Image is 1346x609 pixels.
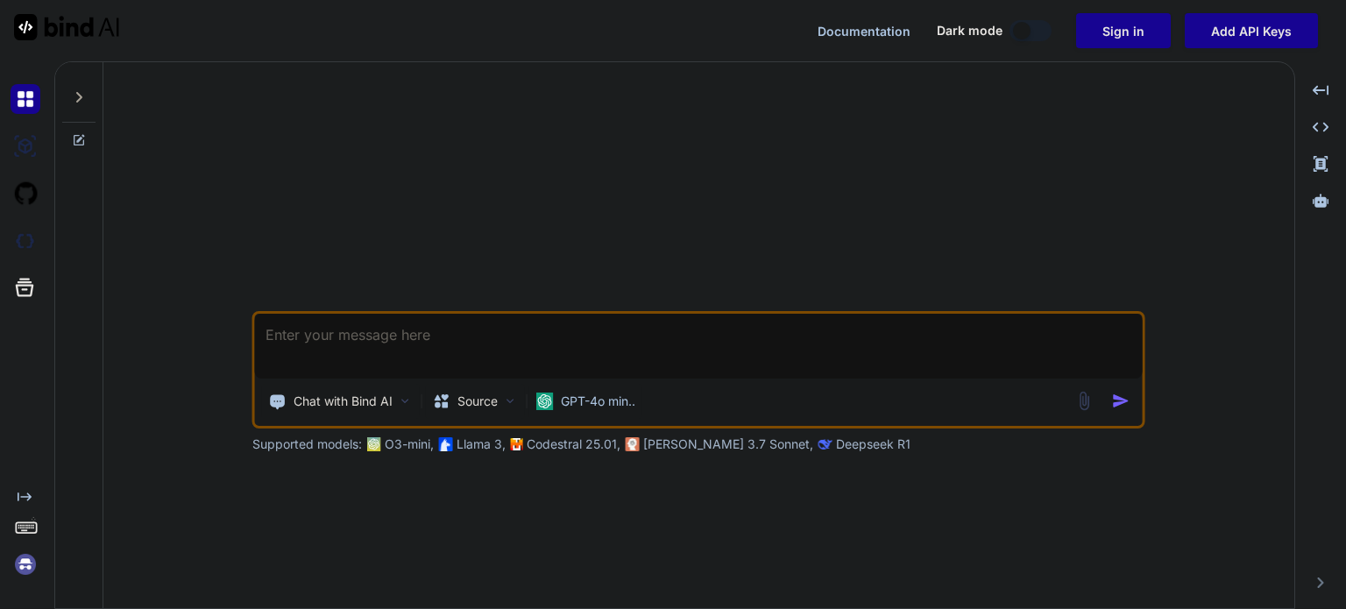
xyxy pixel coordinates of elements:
[643,436,813,453] p: [PERSON_NAME] 3.7 Sonnet,
[14,14,119,40] img: Bind AI
[457,393,498,410] p: Source
[1185,13,1318,48] button: Add API Keys
[527,436,620,453] p: Codestral 25.01,
[11,549,40,579] img: signin
[439,437,453,451] img: Llama2
[294,393,393,410] p: Chat with Bind AI
[409,216,988,258] span: What do you want to create [DATE]?
[1076,13,1171,48] button: Sign in
[1112,392,1130,410] img: icon
[367,437,381,451] img: GPT-4
[252,436,362,453] p: Supported models:
[626,437,640,451] img: claude
[398,393,413,408] img: Pick Tools
[385,436,434,453] p: O3-mini,
[818,22,910,40] button: Documentation
[818,24,910,39] span: Documentation
[11,226,40,256] img: darkCloudIdeIcon
[11,84,40,114] img: chat
[836,436,910,453] p: Deepseek R1
[561,393,635,410] p: GPT-4o min..
[457,436,506,453] p: Llama 3,
[503,393,518,408] img: Pick Models
[11,179,40,209] img: githubLight
[511,438,523,450] img: Mistral-AI
[937,22,1002,39] span: Dark mode
[536,393,554,410] img: GPT-4o mini
[818,437,832,451] img: claude
[1074,391,1095,411] img: attachment
[11,131,40,161] img: ai-studio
